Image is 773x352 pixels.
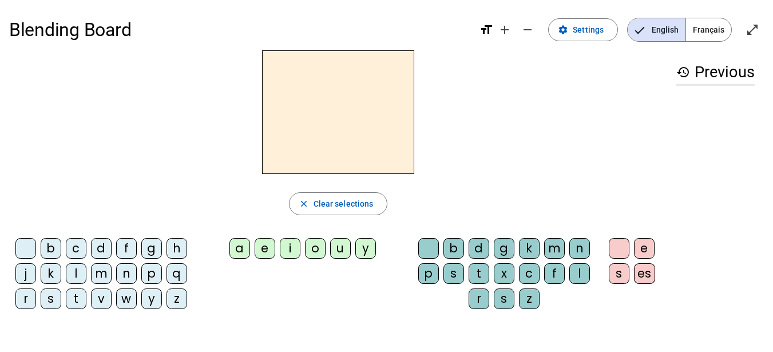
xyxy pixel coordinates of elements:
[289,192,388,215] button: Clear selections
[305,238,326,259] div: o
[558,25,568,35] mat-icon: settings
[544,238,565,259] div: m
[229,238,250,259] div: a
[418,263,439,284] div: p
[676,65,690,79] mat-icon: history
[314,197,374,211] span: Clear selections
[627,18,732,42] mat-button-toggle-group: Language selection
[469,238,489,259] div: d
[469,288,489,309] div: r
[41,238,61,259] div: b
[167,288,187,309] div: z
[280,238,300,259] div: i
[544,263,565,284] div: f
[479,23,493,37] mat-icon: format_size
[141,263,162,284] div: p
[443,263,464,284] div: s
[167,263,187,284] div: q
[255,238,275,259] div: e
[116,288,137,309] div: w
[167,238,187,259] div: h
[91,288,112,309] div: v
[573,23,604,37] span: Settings
[66,238,86,259] div: c
[469,263,489,284] div: t
[91,238,112,259] div: d
[569,238,590,259] div: n
[676,60,755,85] h3: Previous
[516,18,539,41] button: Decrease font size
[746,23,759,37] mat-icon: open_in_full
[41,263,61,284] div: k
[494,288,514,309] div: s
[141,288,162,309] div: y
[330,238,351,259] div: u
[66,288,86,309] div: t
[628,18,685,41] span: English
[66,263,86,284] div: l
[569,263,590,284] div: l
[15,263,36,284] div: j
[519,288,540,309] div: z
[741,18,764,41] button: Enter full screen
[299,199,309,209] mat-icon: close
[116,263,137,284] div: n
[493,18,516,41] button: Increase font size
[548,18,618,41] button: Settings
[91,263,112,284] div: m
[634,263,655,284] div: es
[498,23,512,37] mat-icon: add
[519,263,540,284] div: c
[519,238,540,259] div: k
[355,238,376,259] div: y
[494,238,514,259] div: g
[41,288,61,309] div: s
[521,23,534,37] mat-icon: remove
[634,238,655,259] div: e
[443,238,464,259] div: b
[15,288,36,309] div: r
[141,238,162,259] div: g
[116,238,137,259] div: f
[686,18,731,41] span: Français
[9,11,470,48] h1: Blending Board
[609,263,629,284] div: s
[494,263,514,284] div: x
